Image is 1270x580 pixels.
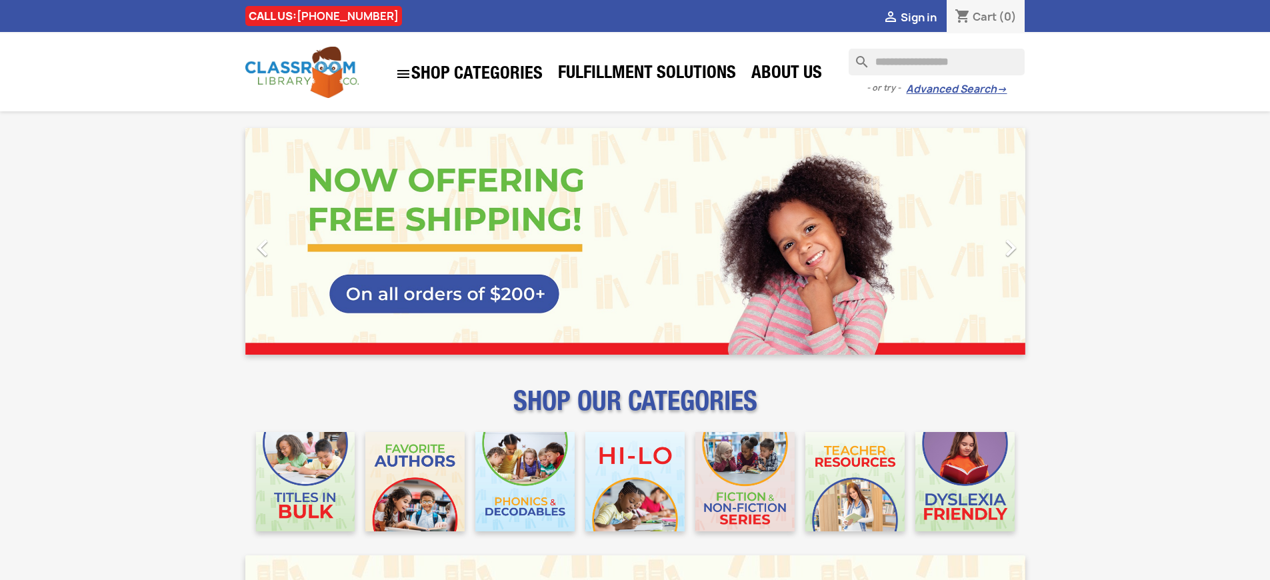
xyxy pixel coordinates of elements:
[585,432,685,531] img: CLC_HiLo_Mobile.jpg
[906,83,1007,96] a: Advanced Search→
[849,49,1025,75] input: Search
[389,59,549,89] a: SHOP CATEGORIES
[955,9,971,25] i: shopping_cart
[695,432,795,531] img: CLC_Fiction_Nonfiction_Mobile.jpg
[395,66,411,82] i: 
[867,81,906,95] span: - or try -
[883,10,937,25] a:  Sign in
[908,128,1025,355] a: Next
[973,9,997,24] span: Cart
[246,231,279,265] i: 
[475,432,575,531] img: CLC_Phonics_And_Decodables_Mobile.jpg
[849,49,865,65] i: search
[551,61,743,88] a: Fulfillment Solutions
[245,47,359,98] img: Classroom Library Company
[805,432,905,531] img: CLC_Teacher_Resources_Mobile.jpg
[994,231,1027,265] i: 
[245,128,363,355] a: Previous
[245,397,1025,421] p: SHOP OUR CATEGORIES
[901,10,937,25] span: Sign in
[883,10,899,26] i: 
[365,432,465,531] img: CLC_Favorite_Authors_Mobile.jpg
[745,61,829,88] a: About Us
[999,9,1017,24] span: (0)
[915,432,1015,531] img: CLC_Dyslexia_Mobile.jpg
[297,9,399,23] a: [PHONE_NUMBER]
[245,6,402,26] div: CALL US:
[245,128,1025,355] ul: Carousel container
[997,83,1007,96] span: →
[256,432,355,531] img: CLC_Bulk_Mobile.jpg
